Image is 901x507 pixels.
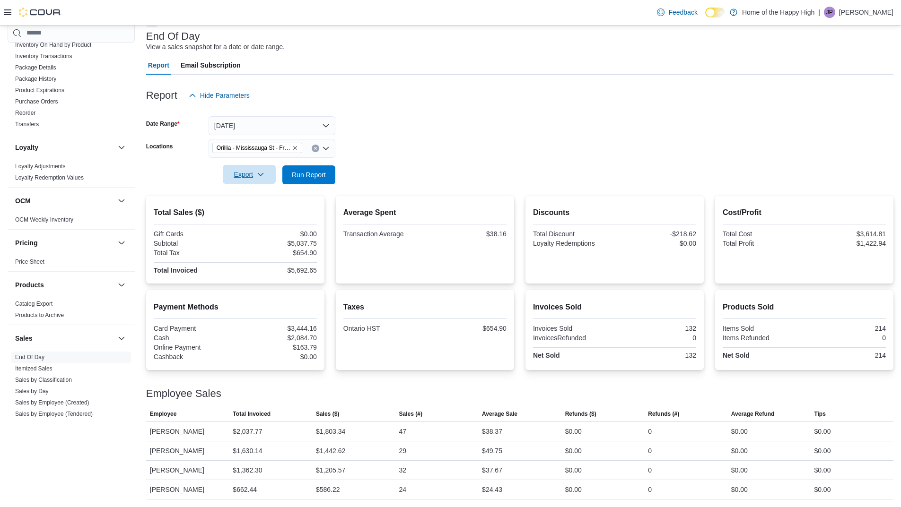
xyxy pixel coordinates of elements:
[233,410,271,418] span: Total Invoiced
[15,411,93,417] a: Sales by Employee (Tendered)
[154,240,234,247] div: Subtotal
[814,426,831,437] div: $0.00
[185,86,254,105] button: Hide Parameters
[237,266,317,274] div: $5,692.65
[826,7,833,18] span: JP
[15,258,44,266] span: Price Sheet
[806,334,886,342] div: 0
[154,334,234,342] div: Cash
[116,195,127,206] button: OCM
[482,445,502,456] div: $49.75
[427,230,507,238] div: $38.16
[427,325,507,332] div: $654.90
[15,76,56,82] a: Package History
[15,163,66,170] span: Loyalty Adjustments
[15,312,64,318] a: Products to Archive
[565,410,596,418] span: Refunds ($)
[482,426,502,437] div: $38.37
[15,98,58,105] a: Purchase Orders
[723,207,886,218] h2: Cost/Profit
[15,377,72,383] a: Sales by Classification
[806,325,886,332] div: 214
[616,325,696,332] div: 132
[15,53,72,60] a: Inventory Transactions
[148,56,169,75] span: Report
[233,426,262,437] div: $2,037.77
[343,207,507,218] h2: Average Spent
[731,464,748,476] div: $0.00
[15,174,84,181] span: Loyalty Redemption Values
[154,230,234,238] div: Gift Cards
[15,121,39,128] a: Transfers
[312,145,319,152] button: Clear input
[282,165,335,184] button: Run Report
[723,230,803,238] div: Total Cost
[233,484,257,495] div: $662.44
[818,7,820,18] p: |
[154,301,317,313] h2: Payment Methods
[146,480,229,499] div: [PERSON_NAME]
[316,426,345,437] div: $1,803.34
[648,445,652,456] div: 0
[533,352,560,359] strong: Net Sold
[237,325,317,332] div: $3,444.16
[343,301,507,313] h2: Taxes
[237,230,317,238] div: $0.00
[15,174,84,181] a: Loyalty Redemption Values
[482,464,502,476] div: $37.67
[154,344,234,351] div: Online Payment
[316,410,339,418] span: Sales ($)
[806,240,886,247] div: $1,422.94
[154,207,317,218] h2: Total Sales ($)
[15,280,114,290] button: Products
[668,8,697,17] span: Feedback
[15,365,52,372] span: Itemized Sales
[723,301,886,313] h2: Products Sold
[15,196,31,206] h3: OCM
[217,143,290,153] span: Orillia - Mississauga St - Friendly Stranger
[15,334,33,343] h3: Sales
[15,143,38,152] h3: Loyalty
[15,196,114,206] button: OCM
[565,464,582,476] div: $0.00
[316,484,340,495] div: $586.22
[233,445,262,456] div: $1,630.14
[616,230,696,238] div: -$218.62
[316,445,345,456] div: $1,442.62
[616,352,696,359] div: 132
[209,116,335,135] button: [DATE]
[15,388,49,395] a: Sales by Day
[731,484,748,495] div: $0.00
[648,484,652,495] div: 0
[482,484,502,495] div: $24.43
[814,464,831,476] div: $0.00
[723,325,803,332] div: Items Sold
[731,410,775,418] span: Average Refund
[212,143,302,153] span: Orillia - Mississauga St - Friendly Stranger
[15,422,56,429] a: Sales by Invoice
[15,300,52,308] span: Catalog Export
[399,426,407,437] div: 47
[237,353,317,361] div: $0.00
[15,399,89,406] a: Sales by Employee (Created)
[322,145,330,152] button: Open list of options
[237,344,317,351] div: $163.79
[146,120,180,128] label: Date Range
[839,7,893,18] p: [PERSON_NAME]
[616,240,696,247] div: $0.00
[565,445,582,456] div: $0.00
[8,256,135,271] div: Pricing
[742,7,814,18] p: Home of the Happy High
[116,333,127,344] button: Sales
[533,301,696,313] h2: Invoices Sold
[233,464,262,476] div: $1,362.30
[15,399,89,406] span: Sales by Employee (Created)
[343,325,423,332] div: Ontario HST
[15,64,56,71] span: Package Details
[146,90,177,101] h3: Report
[15,87,64,94] a: Product Expirations
[8,298,135,325] div: Products
[565,484,582,495] div: $0.00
